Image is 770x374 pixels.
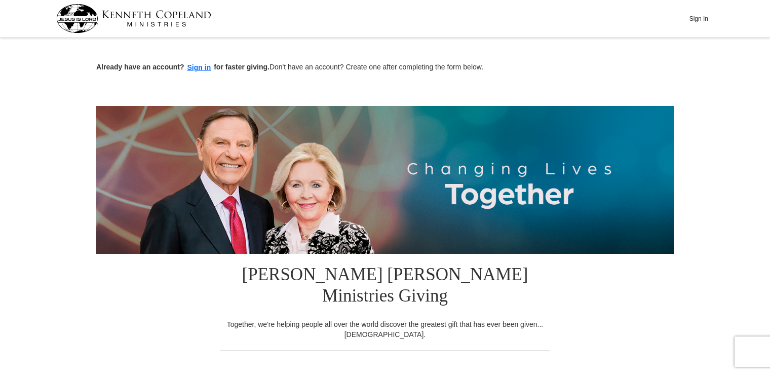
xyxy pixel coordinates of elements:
p: Don't have an account? Create one after completing the form below. [96,62,674,73]
div: Together, we're helping people all over the world discover the greatest gift that has ever been g... [220,319,550,340]
button: Sign In [683,11,714,26]
button: Sign in [184,62,214,73]
strong: Already have an account? for faster giving. [96,63,269,71]
img: kcm-header-logo.svg [56,4,211,33]
h1: [PERSON_NAME] [PERSON_NAME] Ministries Giving [220,254,550,319]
